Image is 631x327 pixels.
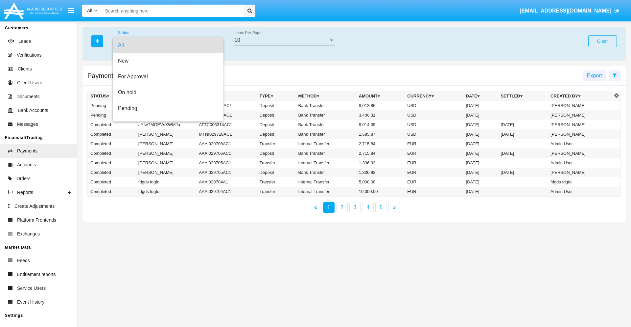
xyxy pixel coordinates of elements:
span: Rejected [118,116,218,132]
span: All [118,37,218,53]
span: New [118,53,218,69]
span: Pending [118,100,218,116]
span: On hold [118,85,218,100]
span: For Approval [118,69,218,85]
